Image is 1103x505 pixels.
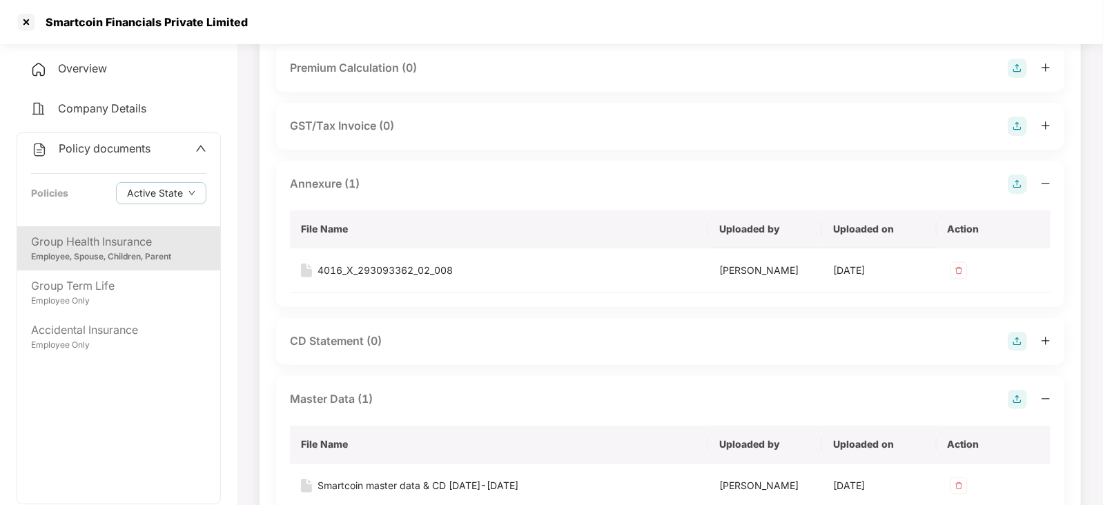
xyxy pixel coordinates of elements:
div: Premium Calculation (0) [290,59,417,77]
th: Uploaded on [822,210,936,248]
span: minus [1041,179,1051,188]
img: svg+xml;base64,PHN2ZyB4bWxucz0iaHR0cDovL3d3dy53My5vcmcvMjAwMC9zdmciIHdpZHRoPSIyNCIgaGVpZ2h0PSIyNC... [30,101,47,117]
span: plus [1041,63,1051,72]
div: Group Health Insurance [31,233,206,250]
div: CD Statement (0) [290,333,382,350]
div: [PERSON_NAME] [719,263,811,278]
span: minus [1041,394,1051,404]
th: Uploaded by [708,210,822,248]
span: up [195,143,206,154]
span: Policy documents [59,141,150,155]
div: Smartcoin Financials Private Limited [37,15,248,29]
div: 4016_X_293093362_02_008 [318,263,453,278]
img: svg+xml;base64,PHN2ZyB4bWxucz0iaHR0cDovL3d3dy53My5vcmcvMjAwMC9zdmciIHdpZHRoPSIyOCIgaGVpZ2h0PSIyOC... [1008,332,1027,351]
div: Smartcoin master data & CD [DATE]-[DATE] [318,478,518,493]
img: svg+xml;base64,PHN2ZyB4bWxucz0iaHR0cDovL3d3dy53My5vcmcvMjAwMC9zdmciIHdpZHRoPSIyOCIgaGVpZ2h0PSIyOC... [1008,59,1027,78]
th: File Name [290,210,708,248]
th: File Name [290,426,708,464]
th: Uploaded on [822,426,936,464]
div: GST/Tax Invoice (0) [290,117,394,135]
div: Employee, Spouse, Children, Parent [31,250,206,264]
span: Active State [127,186,183,201]
img: svg+xml;base64,PHN2ZyB4bWxucz0iaHR0cDovL3d3dy53My5vcmcvMjAwMC9zdmciIHdpZHRoPSIzMiIgaGVpZ2h0PSIzMi... [948,475,970,497]
div: Policies [31,186,68,201]
img: svg+xml;base64,PHN2ZyB4bWxucz0iaHR0cDovL3d3dy53My5vcmcvMjAwMC9zdmciIHdpZHRoPSIyOCIgaGVpZ2h0PSIyOC... [1008,390,1027,409]
img: svg+xml;base64,PHN2ZyB4bWxucz0iaHR0cDovL3d3dy53My5vcmcvMjAwMC9zdmciIHdpZHRoPSIyNCIgaGVpZ2h0PSIyNC... [30,61,47,78]
div: Group Term Life [31,277,206,295]
img: svg+xml;base64,PHN2ZyB4bWxucz0iaHR0cDovL3d3dy53My5vcmcvMjAwMC9zdmciIHdpZHRoPSIzMiIgaGVpZ2h0PSIzMi... [948,259,970,281]
button: Active Statedown [116,182,206,204]
span: Overview [58,61,107,75]
div: [DATE] [833,263,925,278]
div: [PERSON_NAME] [719,478,811,493]
img: svg+xml;base64,PHN2ZyB4bWxucz0iaHR0cDovL3d3dy53My5vcmcvMjAwMC9zdmciIHdpZHRoPSIyOCIgaGVpZ2h0PSIyOC... [1008,117,1027,136]
span: Company Details [58,101,146,115]
div: Employee Only [31,339,206,352]
div: Employee Only [31,295,206,308]
div: Master Data (1) [290,390,373,408]
div: [DATE] [833,478,925,493]
span: plus [1041,121,1051,130]
div: Accidental Insurance [31,321,206,339]
img: svg+xml;base64,PHN2ZyB4bWxucz0iaHR0cDovL3d3dy53My5vcmcvMjAwMC9zdmciIHdpZHRoPSIyNCIgaGVpZ2h0PSIyNC... [31,141,48,158]
span: plus [1041,336,1051,346]
div: Annexure (1) [290,175,360,192]
th: Uploaded by [708,426,822,464]
img: svg+xml;base64,PHN2ZyB4bWxucz0iaHR0cDovL3d3dy53My5vcmcvMjAwMC9zdmciIHdpZHRoPSIxNiIgaGVpZ2h0PSIyMC... [301,264,312,277]
th: Action [937,426,1051,464]
span: down [188,190,195,197]
img: svg+xml;base64,PHN2ZyB4bWxucz0iaHR0cDovL3d3dy53My5vcmcvMjAwMC9zdmciIHdpZHRoPSIyOCIgaGVpZ2h0PSIyOC... [1008,175,1027,194]
img: svg+xml;base64,PHN2ZyB4bWxucz0iaHR0cDovL3d3dy53My5vcmcvMjAwMC9zdmciIHdpZHRoPSIxNiIgaGVpZ2h0PSIyMC... [301,479,312,493]
th: Action [937,210,1051,248]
